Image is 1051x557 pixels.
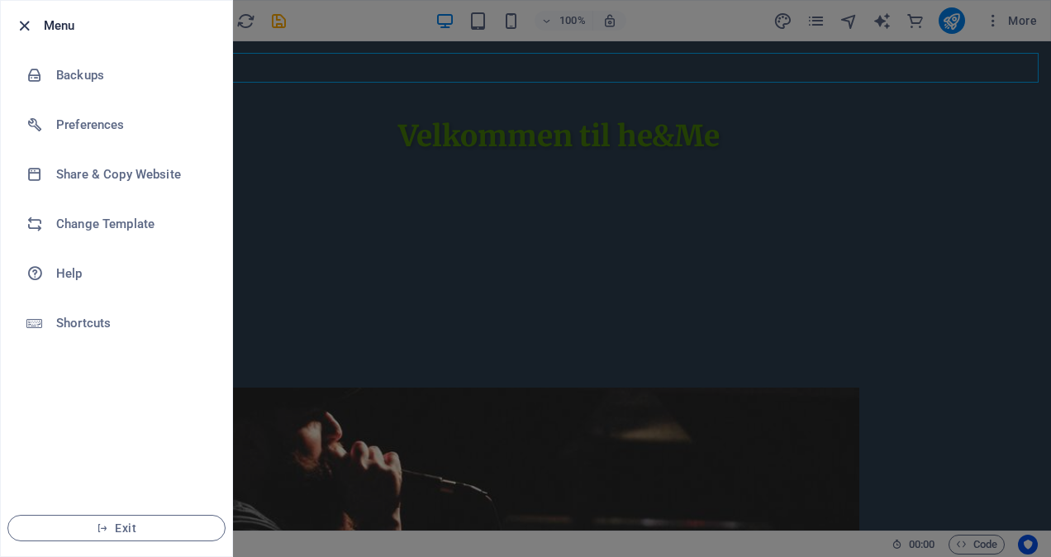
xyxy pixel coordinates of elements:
[56,214,209,234] h6: Change Template
[44,16,219,36] h6: Menu
[56,313,209,333] h6: Shortcuts
[7,515,226,541] button: Exit
[21,521,212,535] span: Exit
[56,164,209,184] h6: Share & Copy Website
[56,115,209,135] h6: Preferences
[1,249,232,298] a: Help
[56,264,209,283] h6: Help
[56,65,209,85] h6: Backups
